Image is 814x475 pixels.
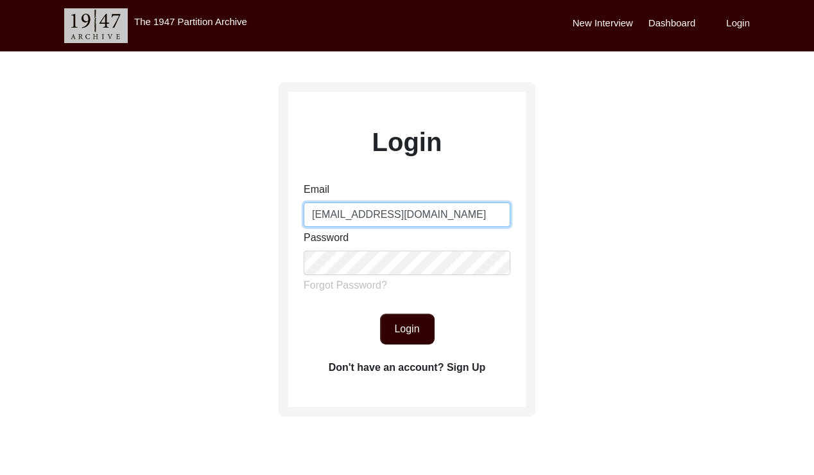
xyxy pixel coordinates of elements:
label: Dashboard [648,16,695,31]
label: The 1947 Partition Archive [134,16,247,27]
img: header-logo.png [64,8,128,43]
label: Email [304,182,329,197]
button: Login [380,314,435,345]
label: New Interview [573,16,633,31]
label: Login [372,123,442,161]
label: Login [726,16,750,31]
label: Password [304,230,349,246]
label: Don't have an account? Sign Up [329,360,486,375]
label: Forgot Password? [304,278,387,293]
